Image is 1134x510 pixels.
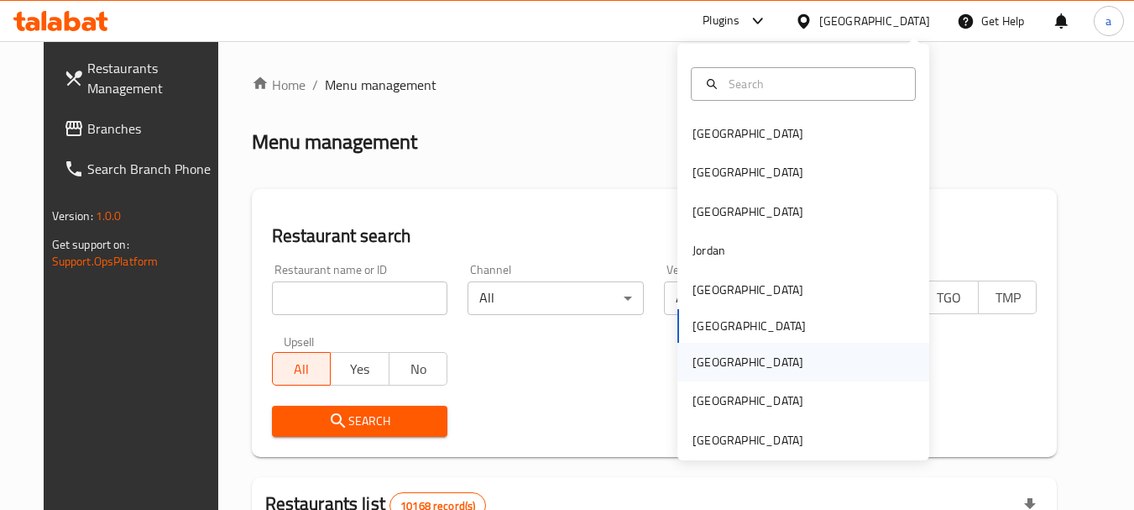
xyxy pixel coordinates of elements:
button: TMP [978,281,1037,314]
button: All [272,352,332,386]
div: All [468,281,644,315]
span: TMP [985,286,1031,310]
span: All [280,357,325,381]
a: Home [252,75,306,95]
span: TGO [927,286,972,310]
a: Support.OpsPlatform [52,250,159,272]
button: Search [272,406,448,437]
a: Restaurants Management [50,48,233,108]
span: Search Branch Phone [87,159,220,179]
button: No [389,352,448,386]
span: Version: [52,205,93,227]
span: Get support on: [52,234,129,255]
div: [GEOGRAPHIC_DATA] [692,202,803,221]
div: [GEOGRAPHIC_DATA] [692,431,803,450]
span: Menu management [325,75,436,95]
div: [GEOGRAPHIC_DATA] [692,353,803,371]
h2: Restaurant search [272,223,1037,249]
span: Restaurants Management [87,58,220,98]
div: All [664,281,840,315]
a: Branches [50,108,233,149]
div: [GEOGRAPHIC_DATA] [692,392,803,410]
button: Yes [330,352,389,386]
li: / [312,75,318,95]
div: [GEOGRAPHIC_DATA] [692,281,803,299]
label: Upsell [284,335,315,347]
input: Search for restaurant name or ID.. [272,281,448,315]
nav: breadcrumb [252,75,1058,95]
span: Search [285,411,435,432]
a: Search Branch Phone [50,149,233,189]
span: 1.0.0 [96,205,122,227]
div: Jordan [692,241,725,260]
span: Yes [337,357,383,381]
div: [GEOGRAPHIC_DATA] [819,12,930,30]
input: Search [722,75,905,93]
div: [GEOGRAPHIC_DATA] [692,124,803,143]
div: Plugins [703,11,739,31]
span: No [396,357,442,381]
span: a [1105,12,1111,30]
span: Branches [87,118,220,139]
div: [GEOGRAPHIC_DATA] [692,163,803,181]
button: TGO [919,281,979,314]
h2: Menu management [252,129,417,155]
